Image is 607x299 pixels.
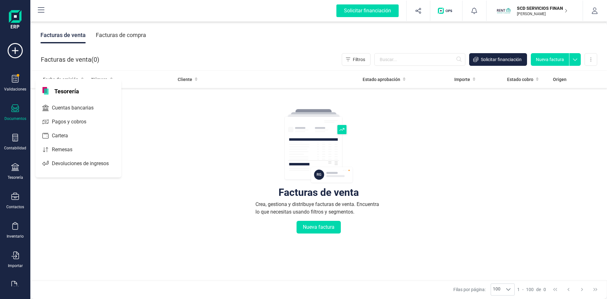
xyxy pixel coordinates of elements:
button: Solicitar financiación [469,53,527,66]
span: Estado aprobación [363,76,400,83]
button: SCSCD SERVICIOS FINANCIEROS SL[PERSON_NAME] [494,1,575,21]
button: First Page [549,283,561,296]
div: Facturas de venta [279,189,359,196]
span: Número [91,76,107,83]
button: Logo de OPS [434,1,458,21]
img: SC [497,4,511,18]
div: Importar [8,263,23,268]
button: Solicitar financiación [329,1,406,21]
span: Cartera [49,132,79,140]
span: Importe [454,76,470,83]
img: img-empty-table.svg [284,108,353,184]
div: Facturas de compra [96,27,146,43]
p: [PERSON_NAME] [517,11,567,16]
div: Filas por página: [453,283,515,296]
span: Remesas [49,146,84,153]
p: SCD SERVICIOS FINANCIEROS SL [517,5,567,11]
img: Logo Finanedi [9,10,21,30]
span: 100 [526,286,534,293]
div: Crea, gestiona y distribuye facturas de venta. Encuentra lo que necesitas usando filtros y segmen... [255,201,382,216]
div: - [517,286,546,293]
span: Cliente [178,76,192,83]
div: Inventario [7,234,24,239]
span: 0 [543,286,546,293]
button: Next Page [576,283,588,296]
div: Solicitar financiación [336,4,399,17]
img: Logo de OPS [438,8,455,14]
div: Tesorería [8,175,23,180]
button: Nueva factura [297,221,341,234]
div: Facturas de venta ( ) [41,53,99,66]
span: 100 [491,284,502,295]
div: Contactos [6,204,24,209]
span: Fecha de emisión [43,76,78,83]
button: Nueva factura [531,53,569,66]
div: Documentos [4,116,26,121]
span: Origen [553,76,567,83]
span: Tesorería [51,87,83,95]
div: Validaciones [4,87,26,92]
span: Filtros [353,56,365,63]
span: Cuentas bancarias [49,104,105,112]
span: Devoluciones de ingresos [49,160,120,167]
span: 0 [94,55,97,64]
button: Previous Page [562,283,574,296]
button: Last Page [589,283,601,296]
span: Pagos y cobros [49,118,98,126]
span: 1 [517,286,520,293]
button: Filtros [342,53,371,66]
span: de [536,286,541,293]
span: Solicitar financiación [481,56,522,63]
div: Facturas de venta [40,27,86,43]
span: Estado cobro [507,76,533,83]
div: Contabilidad [4,146,26,151]
input: Buscar... [374,53,465,66]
